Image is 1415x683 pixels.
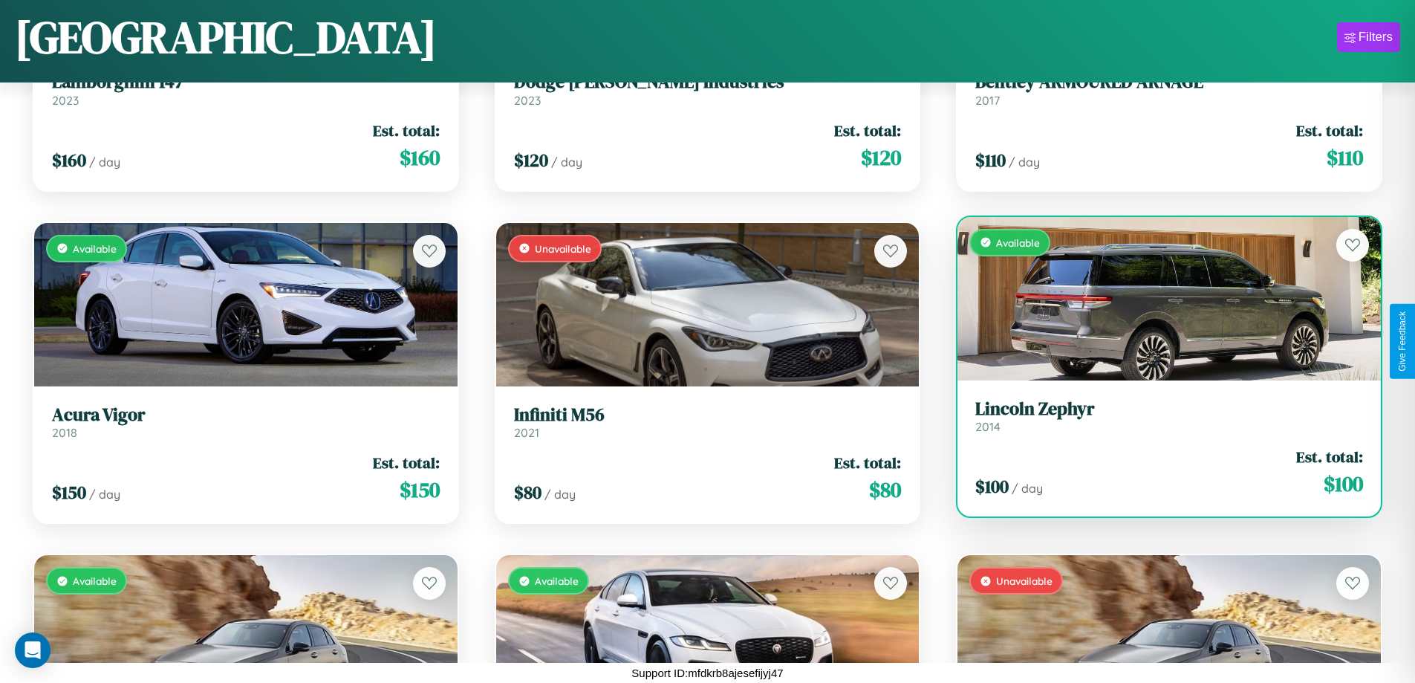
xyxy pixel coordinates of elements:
[975,474,1009,499] span: $ 100
[1296,446,1363,467] span: Est. total:
[535,574,579,587] span: Available
[975,398,1363,420] h3: Lincoln Zephyr
[514,425,539,440] span: 2021
[89,155,120,169] span: / day
[514,404,902,426] h3: Infiniti M56
[631,663,783,683] p: Support ID: mfdkrb8ajesefijyj47
[73,242,117,255] span: Available
[975,419,1001,434] span: 2014
[52,404,440,426] h3: Acura Vigor
[975,148,1006,172] span: $ 110
[535,242,591,255] span: Unavailable
[975,71,1363,93] h3: Bentley ARMOURED ARNAGE
[373,120,440,141] span: Est. total:
[89,487,120,502] span: / day
[73,574,117,587] span: Available
[1359,30,1393,45] div: Filters
[996,574,1053,587] span: Unavailable
[544,487,576,502] span: / day
[1324,469,1363,499] span: $ 100
[52,148,86,172] span: $ 160
[514,480,541,505] span: $ 80
[15,632,51,668] div: Open Intercom Messenger
[834,452,901,473] span: Est. total:
[514,93,541,108] span: 2023
[869,475,901,505] span: $ 80
[52,71,440,108] a: Lamborghini 1472023
[15,7,437,68] h1: [GEOGRAPHIC_DATA]
[514,404,902,441] a: Infiniti M562021
[1337,22,1400,52] button: Filters
[1397,311,1408,372] div: Give Feedback
[52,480,86,505] span: $ 150
[1012,481,1043,496] span: / day
[996,236,1040,249] span: Available
[52,71,440,93] h3: Lamborghini 147
[400,475,440,505] span: $ 150
[861,143,901,172] span: $ 120
[514,71,902,93] h3: Dodge [PERSON_NAME] Industries
[975,93,1000,108] span: 2017
[52,93,79,108] span: 2023
[975,398,1363,435] a: Lincoln Zephyr2014
[834,120,901,141] span: Est. total:
[52,404,440,441] a: Acura Vigor2018
[1327,143,1363,172] span: $ 110
[514,148,548,172] span: $ 120
[1009,155,1040,169] span: / day
[52,425,77,440] span: 2018
[551,155,582,169] span: / day
[514,71,902,108] a: Dodge [PERSON_NAME] Industries2023
[1296,120,1363,141] span: Est. total:
[975,71,1363,108] a: Bentley ARMOURED ARNAGE2017
[373,452,440,473] span: Est. total:
[400,143,440,172] span: $ 160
